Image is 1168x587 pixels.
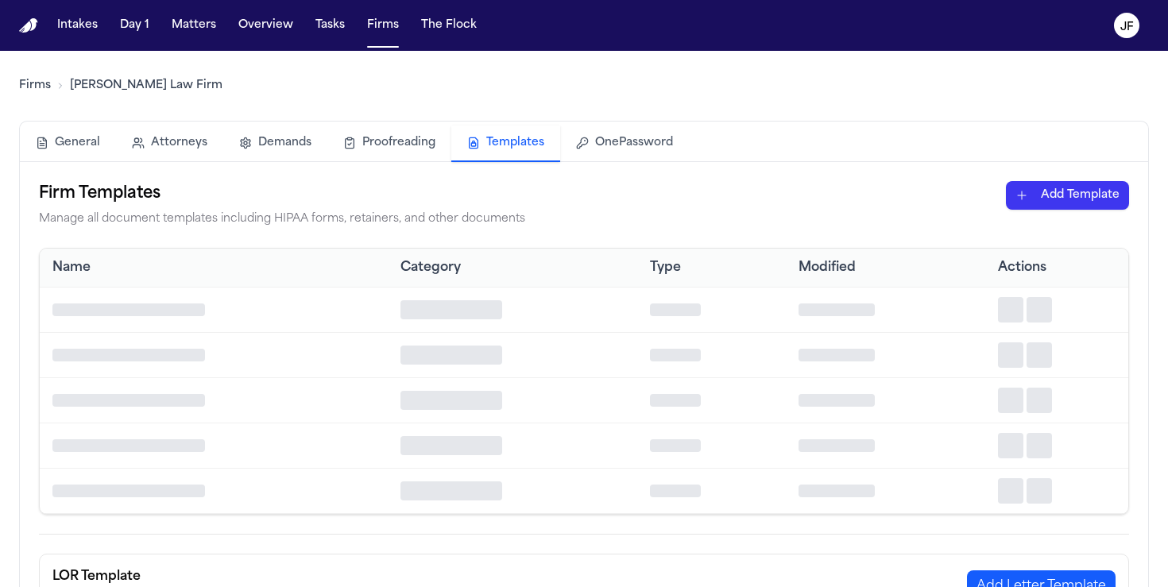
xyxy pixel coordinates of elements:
button: Matters [165,11,222,40]
th: Name [40,249,388,287]
h3: LOR Template [52,567,320,586]
h2: Firm Templates [39,181,525,207]
th: Actions [985,249,1128,287]
button: Tasks [309,11,351,40]
a: [PERSON_NAME] Law Firm [70,78,222,94]
button: OnePassword [560,126,689,160]
th: Type [637,249,787,287]
button: Intakes [51,11,104,40]
a: Firms [19,78,51,94]
button: Firms [361,11,405,40]
p: Manage all document templates including HIPAA forms, retainers, and other documents [39,210,525,229]
th: Modified [786,249,985,287]
th: Category [388,249,636,287]
button: The Flock [415,11,483,40]
button: Overview [232,11,300,40]
button: Templates [451,126,560,162]
img: Finch Logo [19,18,38,33]
button: General [20,126,116,160]
button: Demands [223,126,327,160]
nav: Breadcrumb [19,78,222,94]
a: Home [19,18,38,33]
button: Add Template [1006,181,1129,210]
button: Day 1 [114,11,156,40]
button: Attorneys [116,126,223,160]
button: Proofreading [327,126,451,160]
